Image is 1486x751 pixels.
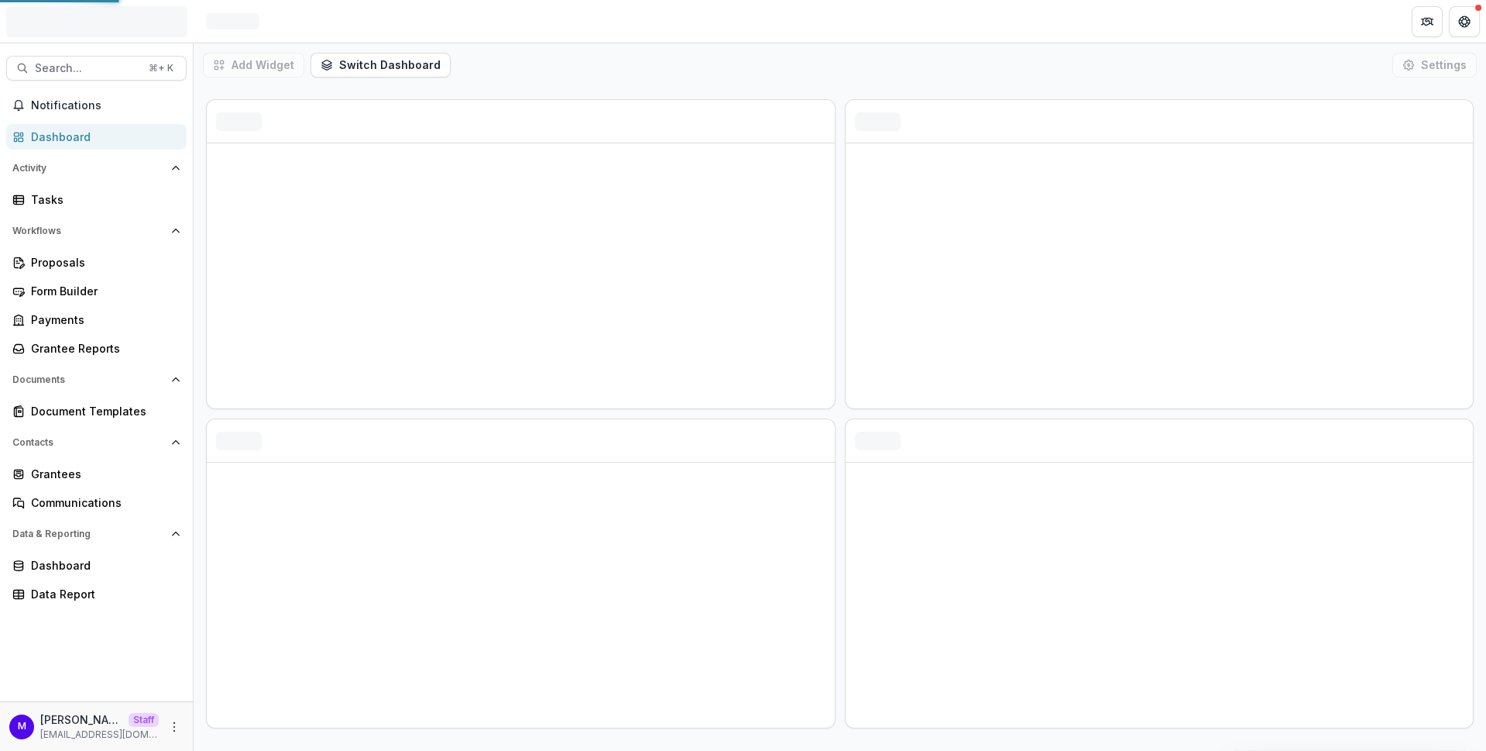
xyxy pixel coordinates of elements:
a: Dashboard [6,553,187,578]
div: Form Builder [31,283,174,299]
div: Maddie [18,722,26,732]
a: Grantees [6,461,187,487]
div: ⌘ + K [146,60,177,77]
nav: breadcrumb [200,10,266,33]
div: Document Templates [31,403,174,419]
button: Add Widget [203,53,304,78]
button: Open Data & Reporting [6,522,187,546]
a: Document Templates [6,398,187,424]
span: Documents [12,374,165,385]
button: Open Documents [6,367,187,392]
div: Communications [31,494,174,511]
div: Grantees [31,466,174,482]
button: Open Contacts [6,430,187,455]
span: Notifications [31,99,180,112]
div: Data Report [31,586,174,602]
button: Notifications [6,93,187,118]
button: Settings [1392,53,1477,78]
span: Data & Reporting [12,529,165,539]
div: Proposals [31,254,174,270]
button: Partners [1412,6,1443,37]
button: More [165,718,184,736]
span: Search... [35,62,139,75]
button: Open Workflows [6,219,187,243]
a: Form Builder [6,278,187,304]
a: Payments [6,307,187,332]
div: Dashboard [31,557,174,574]
div: Payments [31,312,174,328]
a: Proposals [6,250,187,275]
button: Get Help [1449,6,1480,37]
button: Search... [6,56,187,81]
div: Grantee Reports [31,340,174,357]
span: Contacts [12,437,165,448]
div: Dashboard [31,129,174,145]
p: [EMAIL_ADDRESS][DOMAIN_NAME] [40,728,159,742]
div: Tasks [31,191,174,208]
a: Grantee Reports [6,336,187,361]
a: Tasks [6,187,187,212]
button: Open Activity [6,156,187,181]
span: Workflows [12,226,165,236]
p: [PERSON_NAME] [40,711,122,728]
p: Staff [129,713,159,727]
button: Switch Dashboard [311,53,451,78]
a: Communications [6,490,187,515]
a: Dashboard [6,124,187,150]
span: Activity [12,163,165,174]
a: Data Report [6,581,187,607]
